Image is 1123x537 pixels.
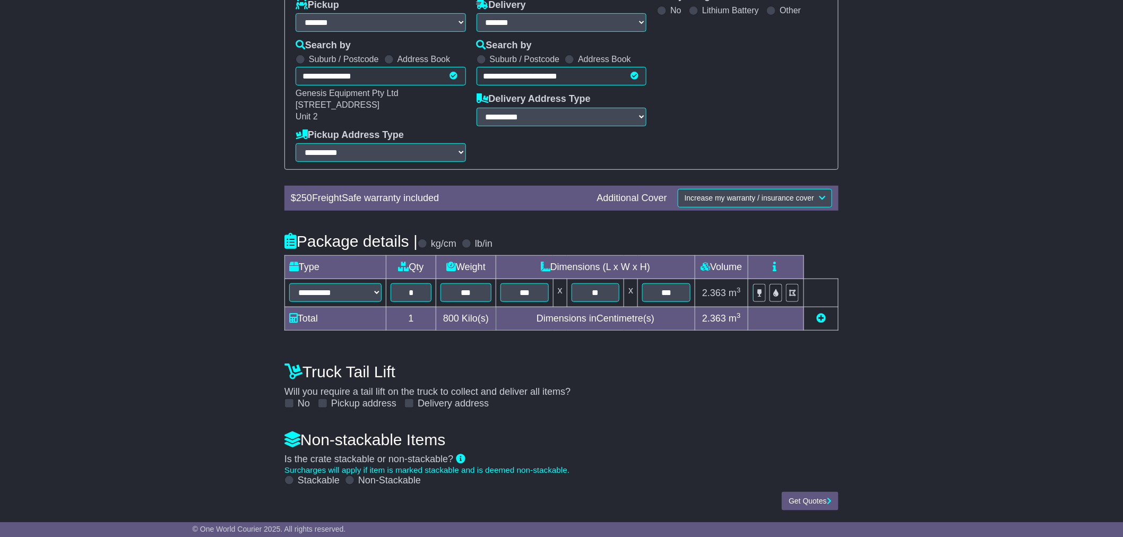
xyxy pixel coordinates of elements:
label: Delivery Address Type [477,93,591,105]
label: Address Book [578,54,631,64]
label: Search by [296,40,351,51]
h4: Truck Tail Lift [284,363,839,380]
span: [STREET_ADDRESS] [296,100,379,109]
span: Increase my warranty / insurance cover [685,194,814,202]
label: Other [780,5,801,15]
span: Genesis Equipment Pty Ltd [296,89,399,98]
a: Add new item [816,313,826,324]
td: x [624,279,638,307]
td: Total [285,307,386,330]
sup: 3 [737,311,741,319]
label: lb/in [475,238,493,250]
label: Pickup address [331,398,396,410]
span: 2.363 [702,313,726,324]
label: Delivery address [418,398,489,410]
td: Qty [386,256,436,279]
h4: Non-stackable Items [284,431,839,448]
td: x [553,279,567,307]
div: $ FreightSafe warranty included [286,193,592,204]
label: kg/cm [431,238,456,250]
td: Dimensions (L x W x H) [496,256,695,279]
span: Is the crate stackable or non-stackable? [284,454,453,464]
td: Type [285,256,386,279]
label: Lithium Battery [702,5,759,15]
label: No [670,5,681,15]
td: 1 [386,307,436,330]
label: Search by [477,40,532,51]
td: Dimensions in Centimetre(s) [496,307,695,330]
div: Additional Cover [592,193,672,204]
sup: 3 [737,286,741,294]
button: Get Quotes [782,492,839,510]
td: Volume [695,256,748,279]
label: Suburb / Postcode [490,54,560,64]
label: Stackable [298,475,340,487]
label: No [298,398,310,410]
div: Will you require a tail lift on the truck to collect and deliver all items? [279,358,844,410]
label: Non-Stackable [358,475,421,487]
td: Weight [436,256,496,279]
span: 250 [296,193,312,203]
h4: Package details | [284,232,418,250]
div: Surcharges will apply if item is marked stackable and is deemed non-stackable. [284,465,839,475]
span: 800 [443,313,459,324]
span: © One World Courier 2025. All rights reserved. [193,525,346,533]
td: Kilo(s) [436,307,496,330]
label: Suburb / Postcode [309,54,379,64]
label: Pickup Address Type [296,129,404,141]
span: m [729,288,741,298]
span: Unit 2 [296,112,318,121]
span: m [729,313,741,324]
button: Increase my warranty / insurance cover [678,189,832,207]
label: Address Book [398,54,451,64]
span: 2.363 [702,288,726,298]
